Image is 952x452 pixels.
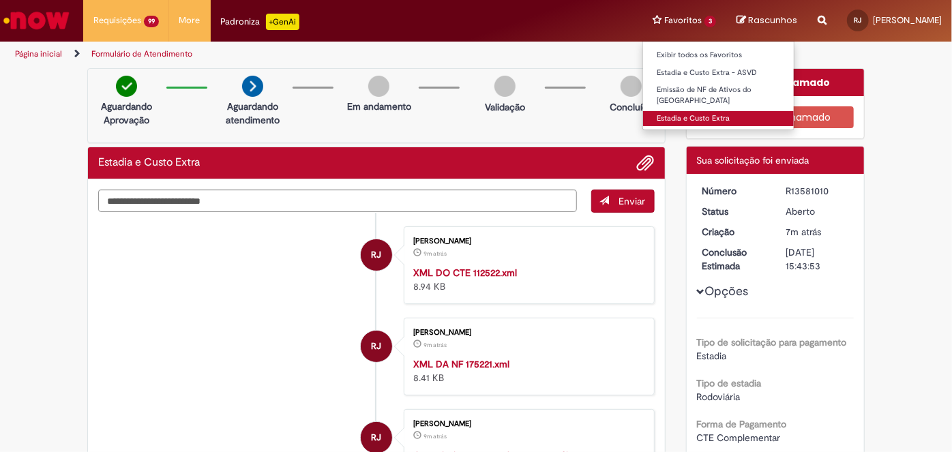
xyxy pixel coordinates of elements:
span: 3 [704,16,716,27]
img: ServiceNow [1,7,72,34]
b: Tipo de estadia [697,377,762,389]
div: Renato Junior [361,239,392,271]
a: XML DA NF 175221.xml [413,358,509,370]
a: Exibir todos os Favoritos [643,48,794,63]
img: check-circle-green.png [116,76,137,97]
span: [PERSON_NAME] [873,14,942,26]
img: img-circle-grey.png [368,76,389,97]
div: 30/09/2025 11:43:49 [786,225,849,239]
div: [PERSON_NAME] [413,237,640,245]
span: Enviar [619,195,646,207]
b: Tipo de solicitação para pagamento [697,336,847,348]
p: Validação [485,100,525,114]
span: Favoritos [664,14,702,27]
span: 9m atrás [423,432,447,440]
div: 8.94 KB [413,266,640,293]
dt: Criação [692,225,776,239]
span: Rascunhos [748,14,797,27]
p: Aguardando atendimento [220,100,286,127]
img: arrow-next.png [242,76,263,97]
p: +GenAi [266,14,299,30]
dt: Conclusão Estimada [692,245,776,273]
p: Aguardando Aprovação [93,100,160,127]
time: 30/09/2025 11:41:36 [423,250,447,258]
span: 7m atrás [786,226,821,238]
div: Padroniza [221,14,299,30]
span: RJ [854,16,862,25]
a: Página inicial [15,48,62,59]
a: Emissão de NF de Ativos do [GEOGRAPHIC_DATA] [643,82,794,108]
span: RJ [371,239,381,271]
span: RJ [371,330,381,363]
textarea: Digite sua mensagem aqui... [98,190,577,212]
img: img-circle-grey.png [621,76,642,97]
span: 9m atrás [423,341,447,349]
time: 30/09/2025 11:41:27 [423,341,447,349]
time: 30/09/2025 11:41:19 [423,432,447,440]
span: 99 [144,16,159,27]
button: Adicionar anexos [637,154,655,172]
a: XML DO CTE 112522.xml [413,267,517,279]
a: Estadia e Custo Extra - ASVD [643,65,794,80]
div: [PERSON_NAME] [413,329,640,337]
ul: Favoritos [642,41,794,130]
span: CTE Complementar [697,432,781,444]
div: Renato Junior [361,331,392,362]
time: 30/09/2025 11:43:49 [786,226,821,238]
h2: Estadia e Custo Extra Histórico de tíquete [98,157,200,169]
dt: Número [692,184,776,198]
a: Rascunhos [737,14,797,27]
span: Requisições [93,14,141,27]
b: Forma de Pagamento [697,418,787,430]
span: 9m atrás [423,250,447,258]
span: Sua solicitação foi enviada [697,154,809,166]
span: Estadia [697,350,727,362]
span: More [179,14,200,27]
a: Formulário de Atendimento [91,48,192,59]
div: Aberto [786,205,849,218]
p: Concluído [610,100,653,114]
div: [DATE] 15:43:53 [786,245,849,273]
div: R13581010 [786,184,849,198]
div: [PERSON_NAME] [413,420,640,428]
div: 8.41 KB [413,357,640,385]
img: img-circle-grey.png [494,76,516,97]
ul: Trilhas de página [10,42,625,67]
button: Enviar [591,190,655,213]
a: Estadia e Custo Extra [643,111,794,126]
span: Rodoviária [697,391,741,403]
p: Em andamento [347,100,411,113]
dt: Status [692,205,776,218]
